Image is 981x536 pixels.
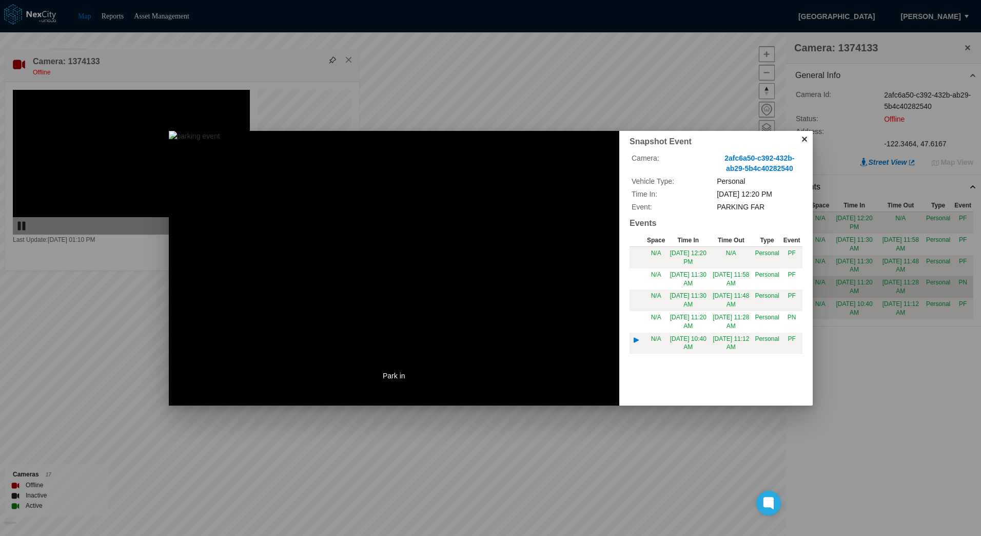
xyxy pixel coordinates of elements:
th: Type [753,234,781,247]
td: Personal [753,290,781,311]
td: N/A [645,269,667,290]
td: PARKING FAR [781,269,802,290]
td: Personal [753,333,781,354]
h4: Events [630,218,802,229]
td: N/A [645,311,667,333]
td: N/A [709,247,753,269]
label: Time In: [632,188,701,200]
td: N/A [645,290,667,311]
td: [DATE] 11:58 AM [709,269,753,290]
div: [DATE] 12:20 PM [717,188,802,200]
th: Space [645,234,667,247]
td: [DATE] 12:20 PM [667,247,709,269]
label: Park in [169,371,620,381]
th: Event [781,234,802,247]
th: Time Out [709,234,753,247]
td: [DATE] 11:20 AM [667,311,709,333]
label: Camera: [632,152,701,174]
td: [DATE] 10:40 AM [667,333,709,354]
td: Personal [753,269,781,290]
img: parking event [169,131,220,406]
td: N/A [645,247,667,269]
h4: Snapshot Event [630,136,802,147]
td: PARKING FAR [781,290,802,311]
td: [DATE] 11:12 AM [709,333,753,354]
label: Vehicle Type: [632,176,701,187]
button: 2afc6a50-c392-432b-ab29-5b4c40282540 [717,153,802,174]
td: [DATE] 11:48 AM [709,290,753,311]
img: Open Snapshot [632,335,643,346]
td: Personal [753,311,781,333]
td: PARKING FAR [781,247,802,269]
td: [DATE] 11:30 AM [667,269,709,290]
td: PARKING NEAR [781,311,802,333]
td: PARKING FAR [781,333,802,354]
div: PARKING FAR [717,201,802,213]
div: Personal [717,176,802,187]
th: Time In [667,234,709,247]
td: [DATE] 11:28 AM [709,311,753,333]
td: N/A [645,333,667,354]
td: [DATE] 11:30 AM [667,290,709,311]
label: Event: [632,201,701,213]
td: Personal [753,247,781,269]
